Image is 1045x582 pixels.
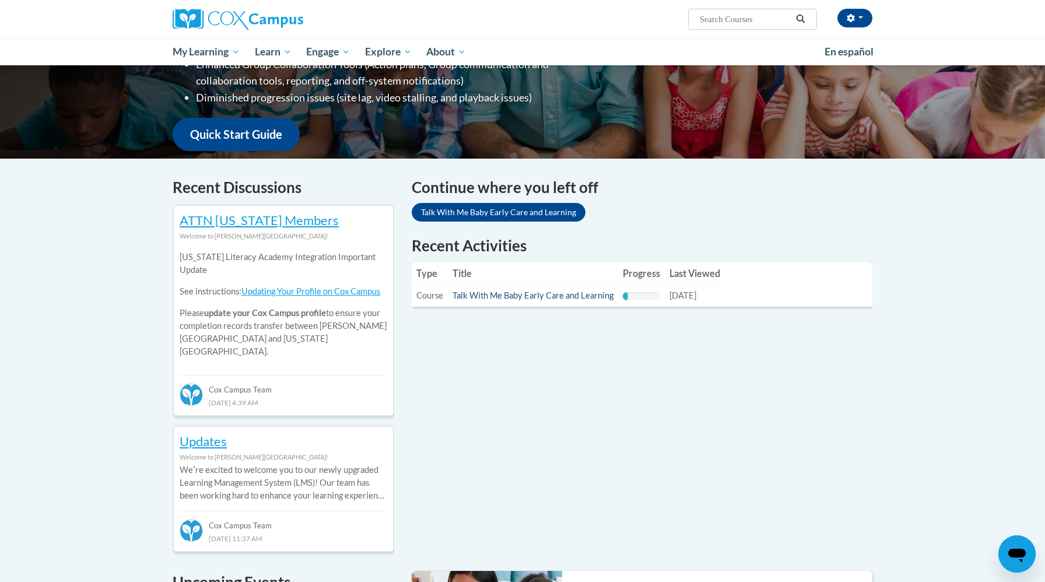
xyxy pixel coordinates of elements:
[180,230,387,243] div: Welcome to [PERSON_NAME][GEOGRAPHIC_DATA]!
[196,89,595,106] li: Diminished progression issues (site lag, video stalling, and playback issues)
[165,38,247,65] a: My Learning
[669,290,696,300] span: [DATE]
[419,38,474,65] a: About
[825,45,874,58] span: En español
[817,40,881,64] a: En español
[412,203,585,222] a: Talk With Me Baby Early Care and Learning
[173,118,300,151] a: Quick Start Guide
[453,290,613,300] a: Talk With Me Baby Early Care and Learning
[412,262,448,285] th: Type
[792,12,809,26] button: Search
[180,285,387,298] p: See instructions:
[998,535,1036,573] iframe: Button to launch messaging window
[623,292,628,300] div: Progress, %
[196,56,595,90] li: Enhanced Group Collaboration Tools (Action plans, Group communication and collaboration tools, re...
[357,38,419,65] a: Explore
[365,45,412,59] span: Explore
[299,38,357,65] a: Engage
[837,9,872,27] button: Account Settings
[412,235,872,256] h1: Recent Activities
[416,290,443,300] span: Course
[180,451,387,464] div: Welcome to [PERSON_NAME][GEOGRAPHIC_DATA]!
[180,519,203,542] img: Cox Campus Team
[180,464,387,502] p: Weʹre excited to welcome you to our newly upgraded Learning Management System (LMS)! Our team has...
[180,243,387,367] div: Please to ensure your completion records transfer between [PERSON_NAME][GEOGRAPHIC_DATA] and [US_...
[255,45,292,59] span: Learn
[180,433,227,449] a: Updates
[426,45,466,59] span: About
[306,45,350,59] span: Engage
[699,12,792,26] input: Search Courses
[173,9,303,30] img: Cox Campus
[180,396,387,409] div: [DATE] 4:39 AM
[448,262,618,285] th: Title
[180,532,387,545] div: [DATE] 11:37 AM
[180,375,387,396] div: Cox Campus Team
[173,45,240,59] span: My Learning
[247,38,299,65] a: Learn
[180,212,339,228] a: ATTN [US_STATE] Members
[204,308,326,318] b: update your Cox Campus profile
[665,262,725,285] th: Last Viewed
[180,383,203,406] img: Cox Campus Team
[241,286,380,296] a: Updating Your Profile on Cox Campus
[180,511,387,532] div: Cox Campus Team
[618,262,665,285] th: Progress
[180,251,387,276] p: [US_STATE] Literacy Academy Integration Important Update
[412,176,872,199] h4: Continue where you left off
[155,38,890,65] div: Main menu
[173,176,394,199] h4: Recent Discussions
[173,9,394,30] a: Cox Campus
